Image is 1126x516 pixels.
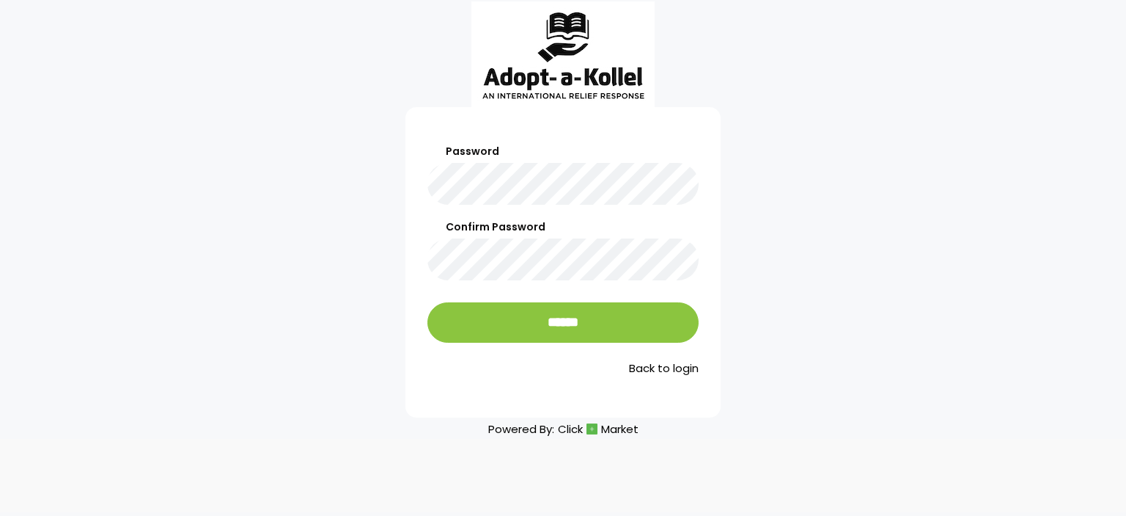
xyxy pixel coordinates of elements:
[427,219,699,235] label: Confirm Password
[427,360,699,377] a: Back to login
[558,419,639,439] a: ClickMarket
[488,419,639,439] p: Powered By:
[471,1,655,107] img: aak_logo_sm.jpeg
[427,144,699,159] label: Password
[586,424,597,435] img: cm_icon.png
